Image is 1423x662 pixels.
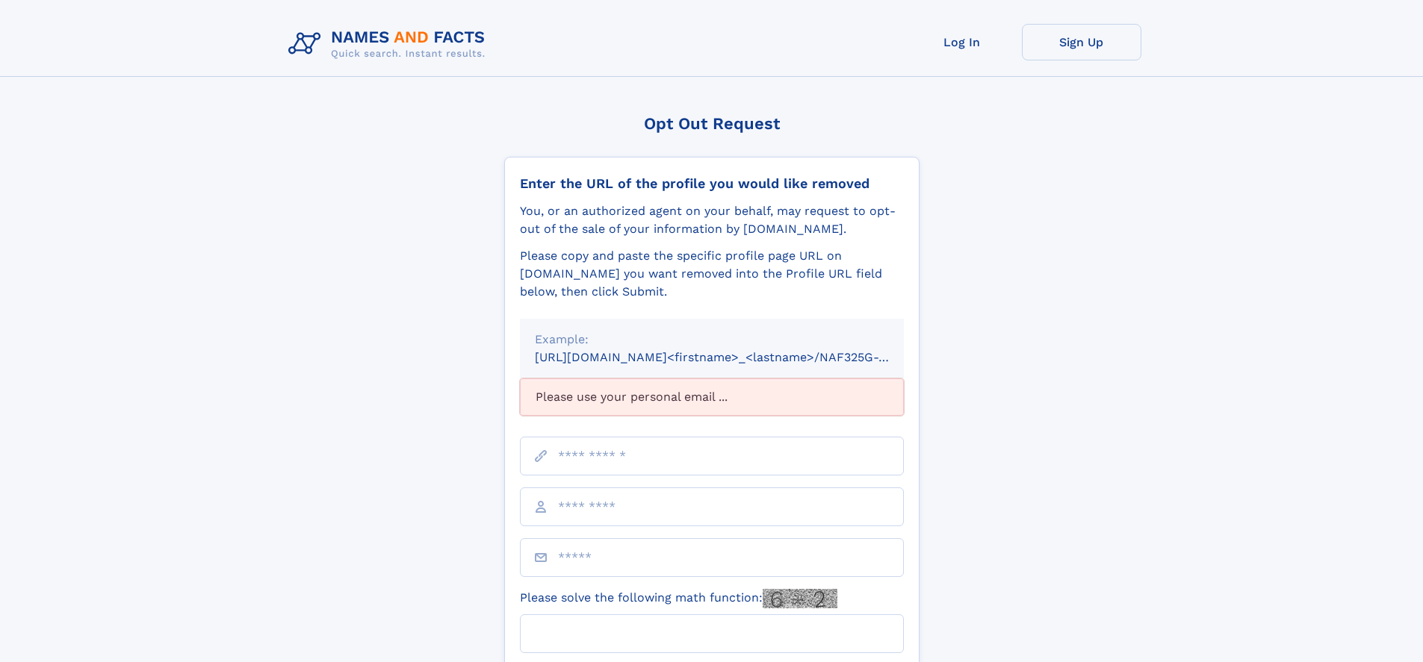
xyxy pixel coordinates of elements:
a: Log In [902,24,1022,60]
div: Opt Out Request [504,114,920,133]
div: Please use your personal email ... [520,378,904,416]
div: You, or an authorized agent on your behalf, may request to opt-out of the sale of your informatio... [520,202,904,238]
img: Logo Names and Facts [282,24,497,64]
a: Sign Up [1022,24,1141,60]
div: Example: [535,331,889,349]
label: Please solve the following math function: [520,589,837,608]
div: Enter the URL of the profile you would like removed [520,175,904,192]
div: Please copy and paste the specific profile page URL on [DOMAIN_NAME] you want removed into the Pr... [520,247,904,301]
small: [URL][DOMAIN_NAME]<firstname>_<lastname>/NAF325G-xxxxxxxx [535,350,932,364]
